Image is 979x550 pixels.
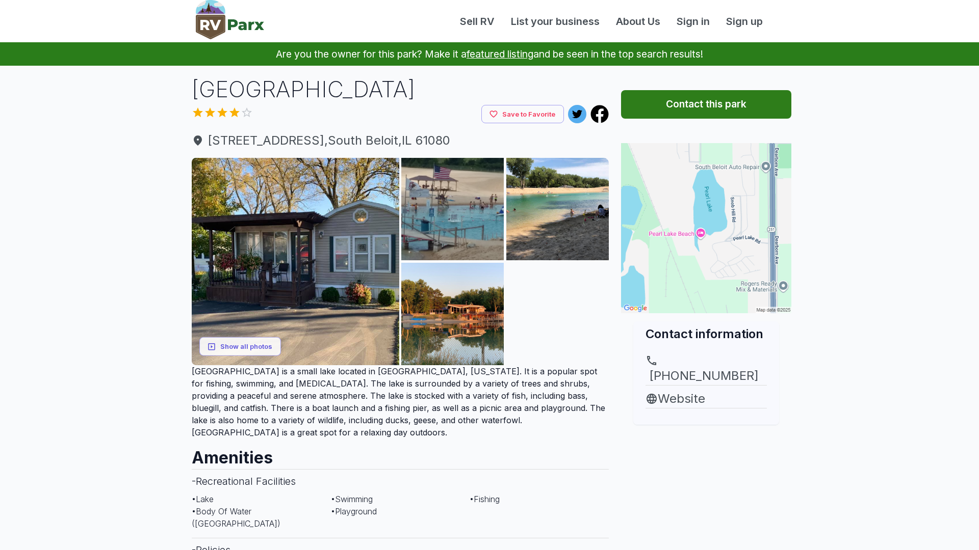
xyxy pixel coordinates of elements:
img: AAcXr8pRELU_3oQxa2S7-diOgRqdoQQ_PjG3aOLRe6_acIqPH1-wnL0L0Uf62UDyQPWkCsRhvHYj0OWjQ_fFEDkjh_w71oUSj... [506,263,609,365]
a: List your business [503,14,608,29]
span: • Playground [331,506,377,516]
h2: Contact information [646,325,767,342]
button: Show all photos [199,337,281,356]
a: featured listing [467,48,533,60]
a: Sign up [718,14,771,29]
span: [STREET_ADDRESS] , South Beloit , IL 61080 [192,131,609,150]
img: AAcXr8pylMP6GbzD_Cezol45jkm8dza7SAshzDC4uqs8olSUkq-wxUunliVxfZKop9qMDsDAsxHM_dbpRmj9ulggMW52q2QAI... [506,158,609,260]
img: AAcXr8oH8B0eZ5kHJTZIZN8EptwtL-jGOqBvXVNP_YaAF4VLSl3dZSfrvHp4Jl_iMGNk5ufgLzGLIPviNErd42FBM2Np0HCIs... [401,263,504,365]
a: [STREET_ADDRESS],South Beloit,IL 61080 [192,131,609,150]
a: Sell RV [452,14,503,29]
a: Website [646,390,767,408]
h2: Amenities [192,438,609,469]
img: AAcXr8pjwnvgpL8kJREy99jmwT9iZ0phKQTYBKd272-R-eK3c0zfYd1-gUno_7Q_6co80bumiaeVWo7Be3APqX31bEFy0eJL_... [401,158,504,260]
h3: - Recreational Facilities [192,469,609,493]
span: • Lake [192,494,214,504]
p: Are you the owner for this park? Make it a and be seen in the top search results! [12,42,967,66]
span: • Body Of Water ([GEOGRAPHIC_DATA]) [192,506,280,529]
span: • Fishing [470,494,500,504]
button: Contact this park [621,90,791,119]
span: • Swimming [331,494,373,504]
img: AAcXr8rHT7OHBFhXv9Uw5DUjeOChH9vbsMpIqQPBoTeITLM1uqvKIJzrH2EvAjAVY4Q3VT5eCEFGb6soeqMyMI-wom2yRw13a... [192,158,399,365]
a: About Us [608,14,668,29]
img: Map for Pearl Lake [621,143,791,313]
h1: [GEOGRAPHIC_DATA] [192,74,609,105]
a: Sign in [668,14,718,29]
button: Save to Favorite [481,105,564,124]
a: [PHONE_NUMBER] [646,354,767,385]
p: [GEOGRAPHIC_DATA] is a small lake located in [GEOGRAPHIC_DATA], [US_STATE]. It is a popular spot ... [192,365,609,438]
